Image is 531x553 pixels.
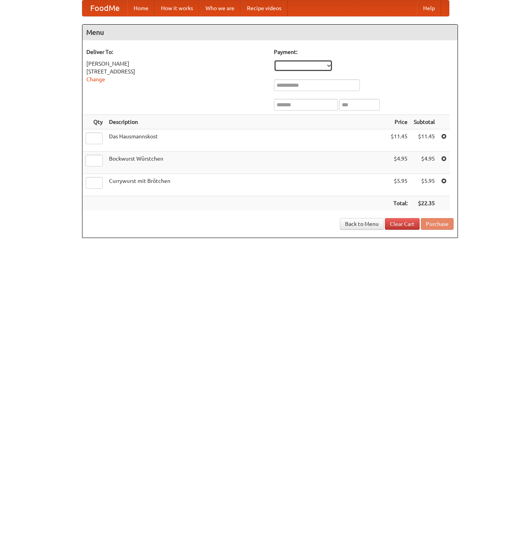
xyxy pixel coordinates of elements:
[82,115,106,129] th: Qty
[127,0,155,16] a: Home
[199,0,241,16] a: Who we are
[421,218,454,230] button: Purchase
[106,174,388,196] td: Currywurst mit Brötchen
[385,218,420,230] a: Clear Cart
[241,0,288,16] a: Recipe videos
[82,25,458,40] h4: Menu
[411,152,438,174] td: $4.95
[106,115,388,129] th: Description
[388,152,411,174] td: $4.95
[388,129,411,152] td: $11.45
[106,129,388,152] td: Das Hausmannskost
[388,174,411,196] td: $5.95
[86,76,105,82] a: Change
[340,218,384,230] a: Back to Menu
[417,0,441,16] a: Help
[388,115,411,129] th: Price
[82,0,127,16] a: FoodMe
[86,60,266,68] div: [PERSON_NAME]
[388,196,411,211] th: Total:
[106,152,388,174] td: Bockwurst Würstchen
[274,48,454,56] h5: Payment:
[86,68,266,75] div: [STREET_ADDRESS]
[411,115,438,129] th: Subtotal
[155,0,199,16] a: How it works
[411,196,438,211] th: $22.35
[411,174,438,196] td: $5.95
[86,48,266,56] h5: Deliver To:
[411,129,438,152] td: $11.45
